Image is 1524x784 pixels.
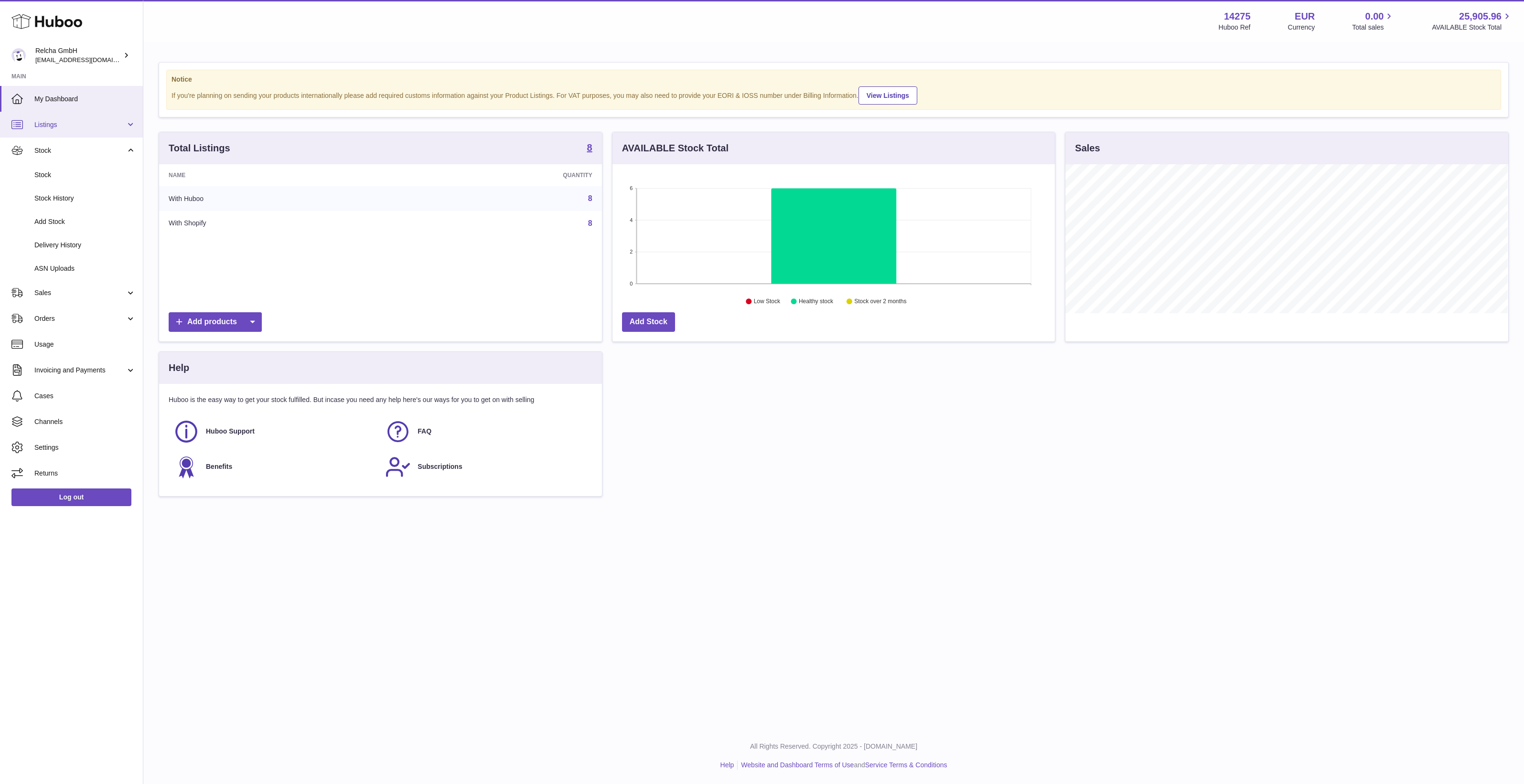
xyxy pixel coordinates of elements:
a: Add Stock [622,312,675,332]
span: Invoicing and Payments [34,366,126,375]
span: Returns [34,469,136,478]
a: 0.00 Total sales [1352,10,1395,32]
span: Stock [34,146,126,155]
text: 6 [630,185,633,191]
div: If you're planning on sending your products internationally please add required customs informati... [172,85,1496,105]
strong: Notice [172,75,1496,84]
a: FAQ [385,419,587,445]
h3: Sales [1075,142,1100,155]
span: Sales [34,288,126,297]
strong: EUR [1295,10,1315,23]
a: Website and Dashboard Terms of Use [741,761,854,769]
a: 8 [588,219,592,227]
span: Orders [34,314,126,323]
text: 2 [630,249,633,255]
h3: Help [169,361,189,374]
a: Subscriptions [385,454,587,480]
span: [EMAIL_ADDRESS][DOMAIN_NAME] [35,56,140,64]
a: Service Terms & Conditions [865,761,947,769]
h3: Total Listings [169,142,230,155]
span: Stock [34,170,136,180]
span: Stock History [34,194,136,203]
span: AVAILABLE Stock Total [1432,23,1513,32]
span: Listings [34,120,126,129]
strong: 8 [587,143,592,152]
a: View Listings [859,86,917,105]
text: Healthy stock [799,298,834,305]
td: With Huboo [159,186,398,211]
text: Low Stock [754,298,781,305]
p: Huboo is the easy way to get your stock fulfilled. But incase you need any help here's our ways f... [169,395,592,404]
th: Quantity [398,164,602,186]
th: Name [159,164,398,186]
span: Subscriptions [418,462,462,471]
a: Log out [11,488,131,506]
a: Huboo Support [173,419,376,445]
span: Total sales [1352,23,1395,32]
span: My Dashboard [34,95,136,104]
span: 25,905.96 [1459,10,1502,23]
span: Cases [34,392,136,401]
p: All Rights Reserved. Copyright 2025 - [DOMAIN_NAME] [151,742,1516,751]
span: ASN Uploads [34,264,136,273]
span: 0.00 [1365,10,1384,23]
img: internalAdmin-14275@internal.huboo.com [11,48,26,63]
td: With Shopify [159,211,398,236]
span: Usage [34,340,136,349]
span: FAQ [418,427,431,436]
div: Huboo Ref [1219,23,1251,32]
a: Help [720,761,734,769]
span: Settings [34,443,136,452]
a: 8 [587,143,592,154]
text: 4 [630,217,633,223]
h3: AVAILABLE Stock Total [622,142,729,155]
text: Stock over 2 months [854,298,906,305]
a: 8 [588,194,592,202]
div: Currency [1288,23,1315,32]
span: Benefits [206,462,232,471]
li: and [738,761,947,770]
span: Add Stock [34,217,136,226]
strong: 14275 [1224,10,1251,23]
span: Delivery History [34,241,136,250]
text: 0 [630,281,633,286]
span: Huboo Support [206,427,255,436]
div: Relcha GmbH [35,46,121,64]
a: Add products [169,312,262,332]
a: 25,905.96 AVAILABLE Stock Total [1432,10,1513,32]
a: Benefits [173,454,376,480]
span: Channels [34,417,136,426]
